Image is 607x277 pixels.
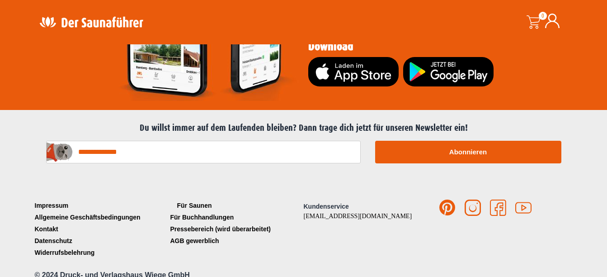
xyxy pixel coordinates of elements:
[168,223,304,235] a: Pressebereich (wird überarbeitet)
[168,200,304,211] a: Für Saunen
[304,203,349,210] span: Kundenservice
[168,235,304,247] a: AGB gewerblich
[403,57,494,86] img: google-play-badge
[33,200,168,258] nav: Menü
[33,211,168,223] a: Allgemeine Geschäftsbedingungen
[168,211,304,223] a: Für Buchhandlungen
[539,12,547,20] span: 0
[308,41,566,53] h2: Download
[375,141,561,163] button: Abonnieren
[37,123,570,134] h2: Du willst immer auf dem Laufenden bleiben? Dann trage dich jetzt für unseren Newsletter ein!
[33,200,168,211] a: Impressum
[304,213,412,220] a: [EMAIL_ADDRESS][DOMAIN_NAME]
[33,235,168,247] a: Datenschutz
[33,247,168,258] a: Widerrufsbelehrung
[308,57,399,86] img: ios-app-store-badge
[33,223,168,235] a: Kontakt
[168,200,304,247] nav: Menü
